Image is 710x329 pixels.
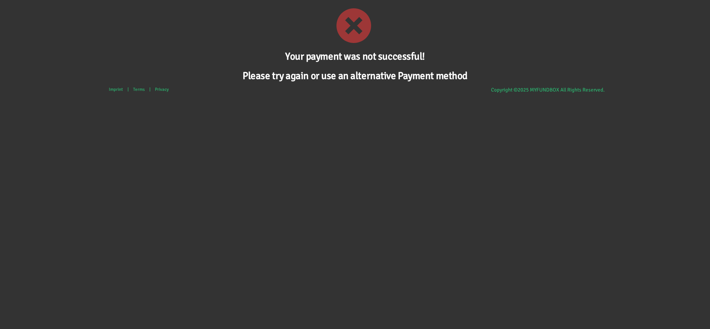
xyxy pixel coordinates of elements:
a: Terms [130,83,148,96]
span: | [149,87,150,92]
span: Copyright © 2025 MYFUNDBOX All Rights Reserved. [491,87,605,93]
a: Imprint [105,83,126,96]
a: Privacy [151,83,172,96]
span: | [128,87,129,92]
